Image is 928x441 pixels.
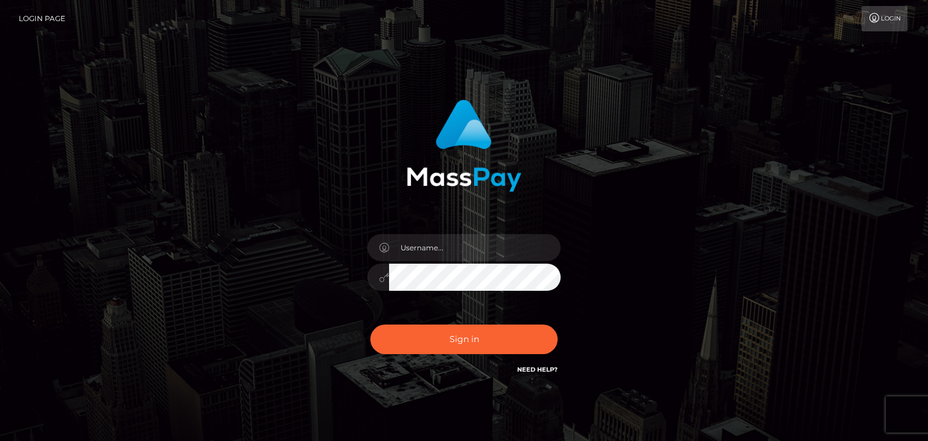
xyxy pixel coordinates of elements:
input: Username... [389,234,561,261]
a: Login [862,6,907,31]
a: Need Help? [517,366,558,373]
button: Sign in [370,325,558,354]
img: MassPay Login [407,100,521,192]
a: Login Page [19,6,65,31]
